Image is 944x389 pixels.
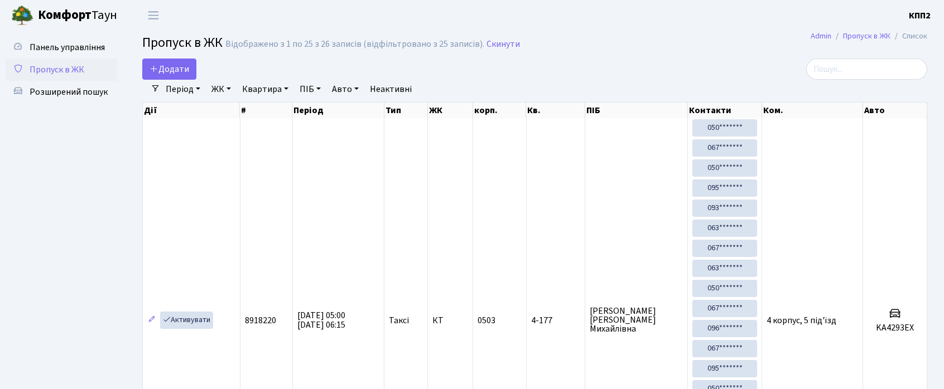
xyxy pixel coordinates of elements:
[207,80,235,99] a: ЖК
[365,80,416,99] a: Неактивні
[238,80,293,99] a: Квартира
[473,103,526,118] th: корп.
[384,103,428,118] th: Тип
[143,103,240,118] th: Дії
[6,59,117,81] a: Пропуск в ЖК
[478,314,495,327] span: 0503
[6,81,117,103] a: Розширений пошук
[161,80,205,99] a: Період
[150,63,189,75] span: Додати
[30,86,108,98] span: Розширений пошук
[142,59,196,80] a: Додати
[292,103,384,118] th: Період
[432,316,468,325] span: КТ
[245,314,276,327] span: 8918220
[868,323,922,333] h5: KA4293EX
[30,64,84,76] span: Пропуск в ЖК
[389,316,409,325] span: Таксі
[762,103,863,118] th: Ком.
[6,36,117,59] a: Панель управління
[297,309,345,331] span: [DATE] 05:00 [DATE] 06:15
[531,316,581,325] span: 4-177
[139,6,167,25] button: Переключити навігацію
[30,41,105,54] span: Панель управління
[295,80,325,99] a: ПІБ
[585,103,688,118] th: ПІБ
[909,9,931,22] a: КПП2
[526,103,585,118] th: Кв.
[38,6,117,25] span: Таун
[142,33,223,52] span: Пропуск в ЖК
[890,30,927,42] li: Список
[240,103,292,118] th: #
[327,80,363,99] a: Авто
[487,39,520,50] a: Скинути
[688,103,762,118] th: Контакти
[767,314,836,327] span: 4 корпус, 5 під'їзд
[843,30,890,42] a: Пропуск в ЖК
[225,39,484,50] div: Відображено з 1 по 25 з 26 записів (відфільтровано з 25 записів).
[806,59,927,80] input: Пошук...
[811,30,831,42] a: Admin
[794,25,944,48] nav: breadcrumb
[590,307,683,333] span: [PERSON_NAME] [PERSON_NAME] Михайлівна
[863,103,927,118] th: Авто
[11,4,33,27] img: logo.png
[38,6,91,24] b: Комфорт
[160,312,213,329] a: Активувати
[428,103,473,118] th: ЖК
